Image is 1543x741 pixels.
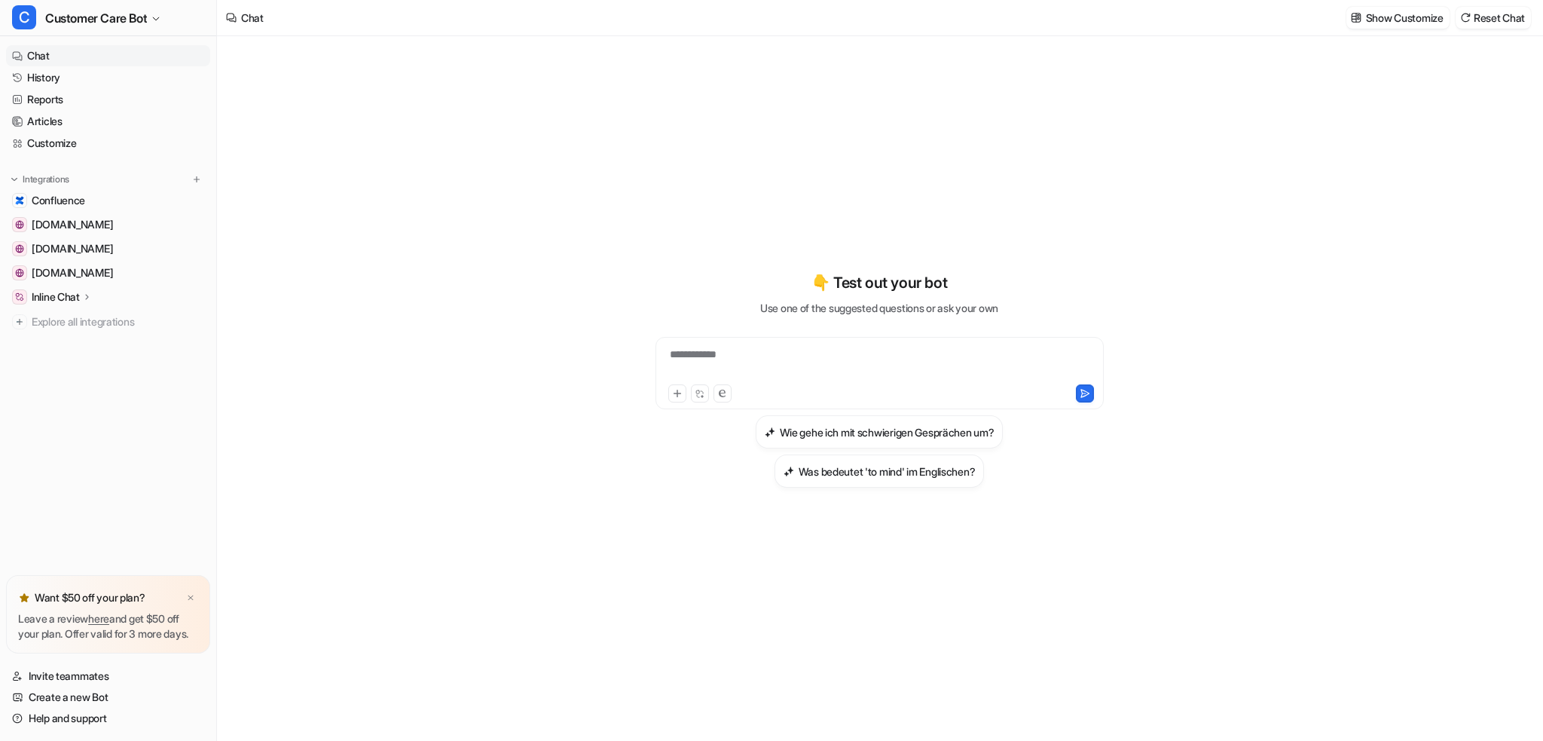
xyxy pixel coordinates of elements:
[1351,12,1361,23] img: customize
[6,214,210,235] a: webcraft.ch[DOMAIN_NAME]
[35,590,145,605] p: Want $50 off your plan?
[186,593,195,603] img: x
[88,612,109,625] a: here
[32,241,113,256] span: [DOMAIN_NAME]
[32,310,204,334] span: Explore all integrations
[9,174,20,185] img: expand menu
[12,5,36,29] span: C
[18,592,30,604] img: star
[6,687,210,708] a: Create a new Bot
[12,314,27,329] img: explore all integrations
[32,289,80,305] p: Inline Chat
[6,133,210,154] a: Customize
[18,611,198,641] p: Leave a review and get $50 off your plan. Offer valid for 3 more days.
[45,8,147,29] span: Customer Care Bot
[23,173,69,185] p: Integrations
[1346,7,1450,29] button: Show Customize
[15,244,24,253] img: www.supermagnete.ch
[6,708,210,729] a: Help and support
[6,238,210,259] a: www.supermagnete.ch[DOMAIN_NAME]
[799,464,976,479] h3: Was bedeutet 'to mind' im Englischen?
[15,292,24,302] img: Inline Chat
[1460,12,1471,23] img: reset
[1456,7,1531,29] button: Reset Chat
[1366,10,1444,26] p: Show Customize
[6,89,210,110] a: Reports
[765,427,775,438] img: Wie gehe ich mit schwierigen Gesprächen um?
[32,193,85,208] span: Confluence
[241,10,264,26] div: Chat
[6,311,210,332] a: Explore all integrations
[15,268,24,277] img: www.qbendo.ch
[32,217,113,232] span: [DOMAIN_NAME]
[6,172,74,187] button: Integrations
[784,466,794,477] img: Was bedeutet 'to mind' im Englischen?
[15,196,24,205] img: Confluence
[6,67,210,88] a: History
[6,111,210,132] a: Articles
[6,190,210,211] a: ConfluenceConfluence
[6,666,210,687] a: Invite teammates
[6,262,210,283] a: www.qbendo.ch[DOMAIN_NAME]
[191,174,202,185] img: menu_add.svg
[32,265,113,280] span: [DOMAIN_NAME]
[811,271,947,294] p: 👇 Test out your bot
[756,415,1004,449] button: Wie gehe ich mit schwierigen Gesprächen um?Wie gehe ich mit schwierigen Gesprächen um?
[760,300,998,316] p: Use one of the suggested questions or ask your own
[780,424,995,440] h3: Wie gehe ich mit schwierigen Gesprächen um?
[6,45,210,66] a: Chat
[775,455,985,488] button: Was bedeutet 'to mind' im Englischen?Was bedeutet 'to mind' im Englischen?
[15,220,24,229] img: webcraft.ch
